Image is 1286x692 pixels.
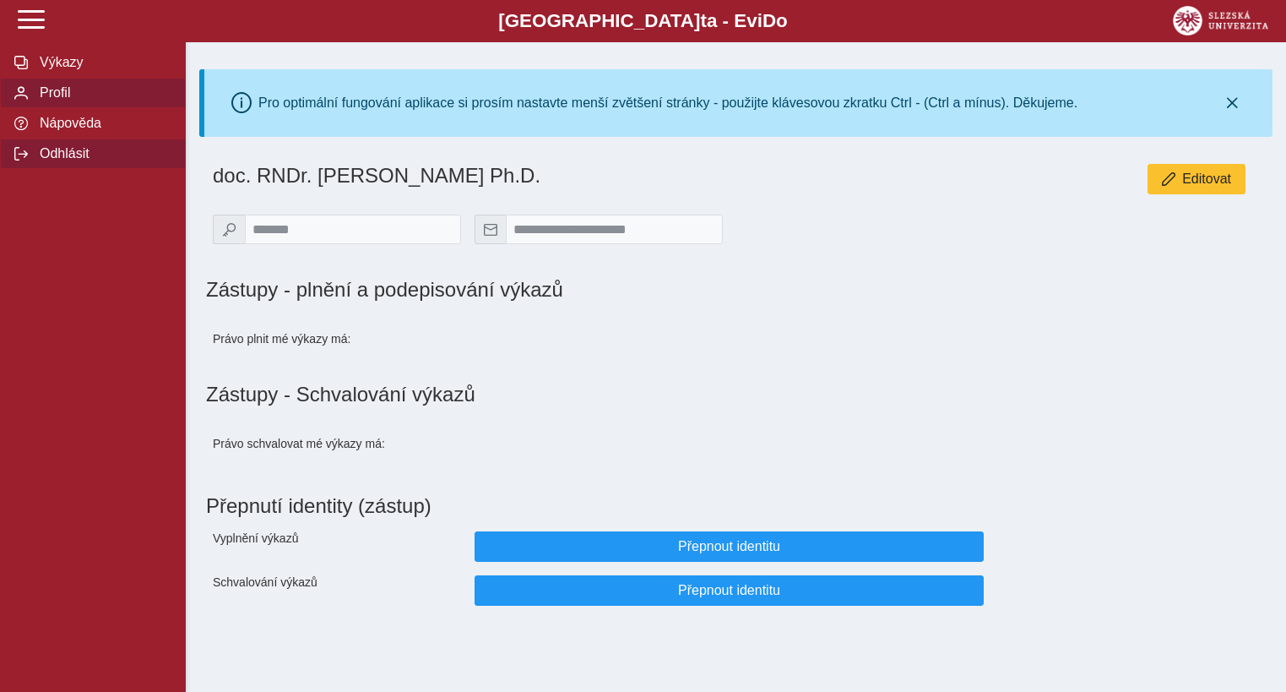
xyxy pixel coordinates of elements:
[258,95,1077,111] div: Pro optimální fungování aplikace si prosím nastavte menší zvětšení stránky - použijte klávesovou ...
[51,10,1235,32] b: [GEOGRAPHIC_DATA] a - Evi
[35,146,171,161] span: Odhlásit
[1148,164,1245,194] button: Editovat
[206,420,468,467] div: Právo schvalovat mé výkazy má:
[475,575,985,606] button: Přepnout identitu
[206,315,468,362] div: Právo plnit mé výkazy má:
[206,278,897,302] h1: Zástupy - plnění a podepisování výkazů
[206,383,1266,406] h1: Zástupy - Schvalování výkazů
[206,488,1252,525] h1: Přepnutí identity (zástup)
[1182,172,1231,187] span: Editovat
[1173,6,1268,35] img: logo_web_su.png
[489,539,970,554] span: Přepnout identitu
[762,10,776,31] span: D
[206,569,468,613] div: Schvalování výkazů
[475,531,985,562] button: Přepnout identitu
[776,10,788,31] span: o
[700,10,706,31] span: t
[213,164,897,188] h1: doc. RNDr. [PERSON_NAME] Ph.D.
[206,525,468,569] div: Vyplnění výkazů
[35,116,171,131] span: Nápověda
[35,55,171,70] span: Výkazy
[489,583,970,598] span: Přepnout identitu
[35,85,171,101] span: Profil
